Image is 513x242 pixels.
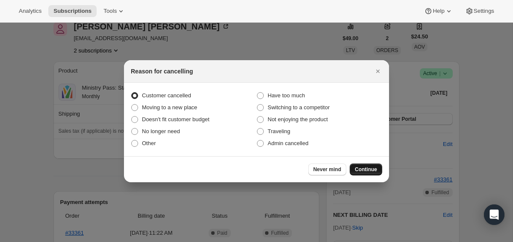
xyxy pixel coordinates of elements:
span: Admin cancelled [268,140,308,146]
span: Not enjoying the product [268,116,328,122]
span: Doesn't fit customer budget [142,116,209,122]
span: Analytics [19,8,41,15]
div: Open Intercom Messenger [484,204,504,225]
button: Never mind [308,163,346,175]
span: Customer cancelled [142,92,191,99]
span: Never mind [313,166,341,173]
button: Help [419,5,458,17]
h2: Reason for cancelling [131,67,193,76]
span: Tools [103,8,117,15]
button: Tools [98,5,130,17]
button: Close [372,65,384,77]
span: Switching to a competitor [268,104,330,111]
button: Subscriptions [48,5,97,17]
button: Continue [350,163,382,175]
button: Settings [460,5,499,17]
button: Analytics [14,5,47,17]
span: Continue [355,166,377,173]
span: Settings [474,8,494,15]
span: Traveling [268,128,290,134]
span: Help [433,8,444,15]
span: Subscriptions [53,8,91,15]
span: Moving to a new place [142,104,197,111]
span: Other [142,140,156,146]
span: No longer need [142,128,180,134]
span: Have too much [268,92,305,99]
